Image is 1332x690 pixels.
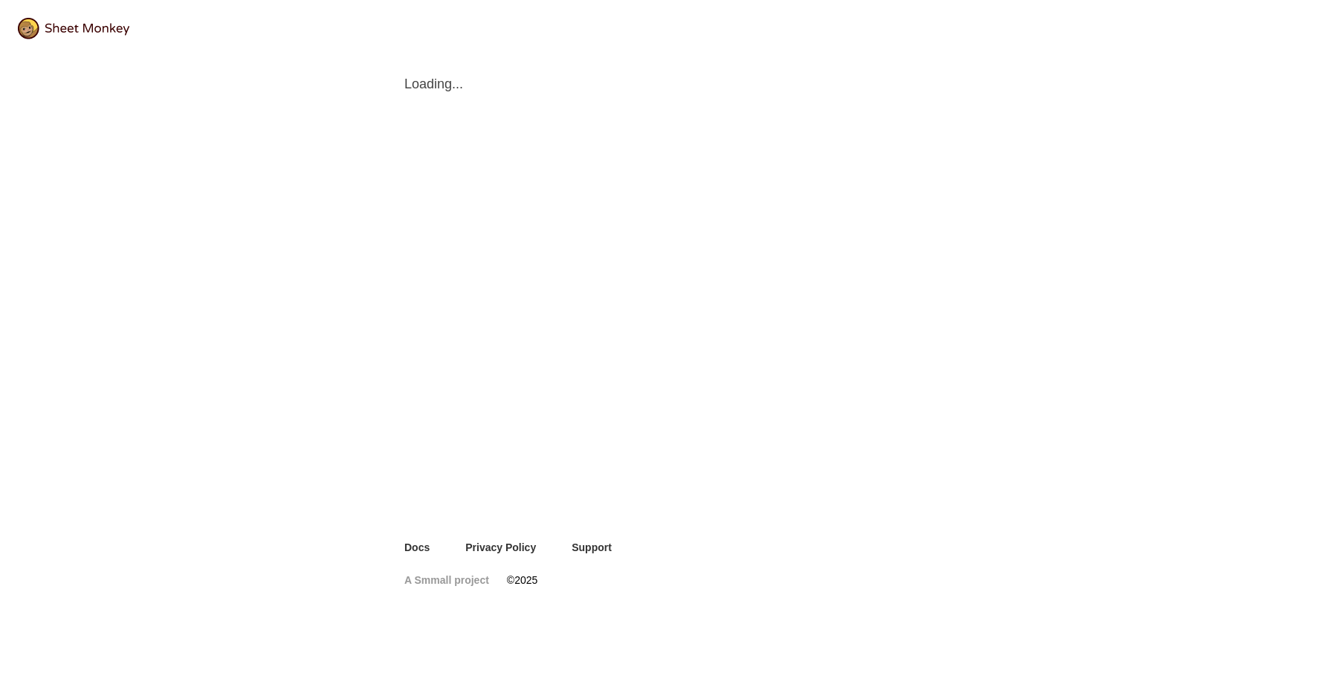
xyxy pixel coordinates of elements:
a: Support [572,540,612,555]
img: logo@2x.png [18,18,129,39]
a: A Smmall project [404,573,489,588]
a: Privacy Policy [465,540,536,555]
span: Loading... [404,75,928,93]
a: Docs [404,540,430,555]
span: © 2025 [507,573,537,588]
